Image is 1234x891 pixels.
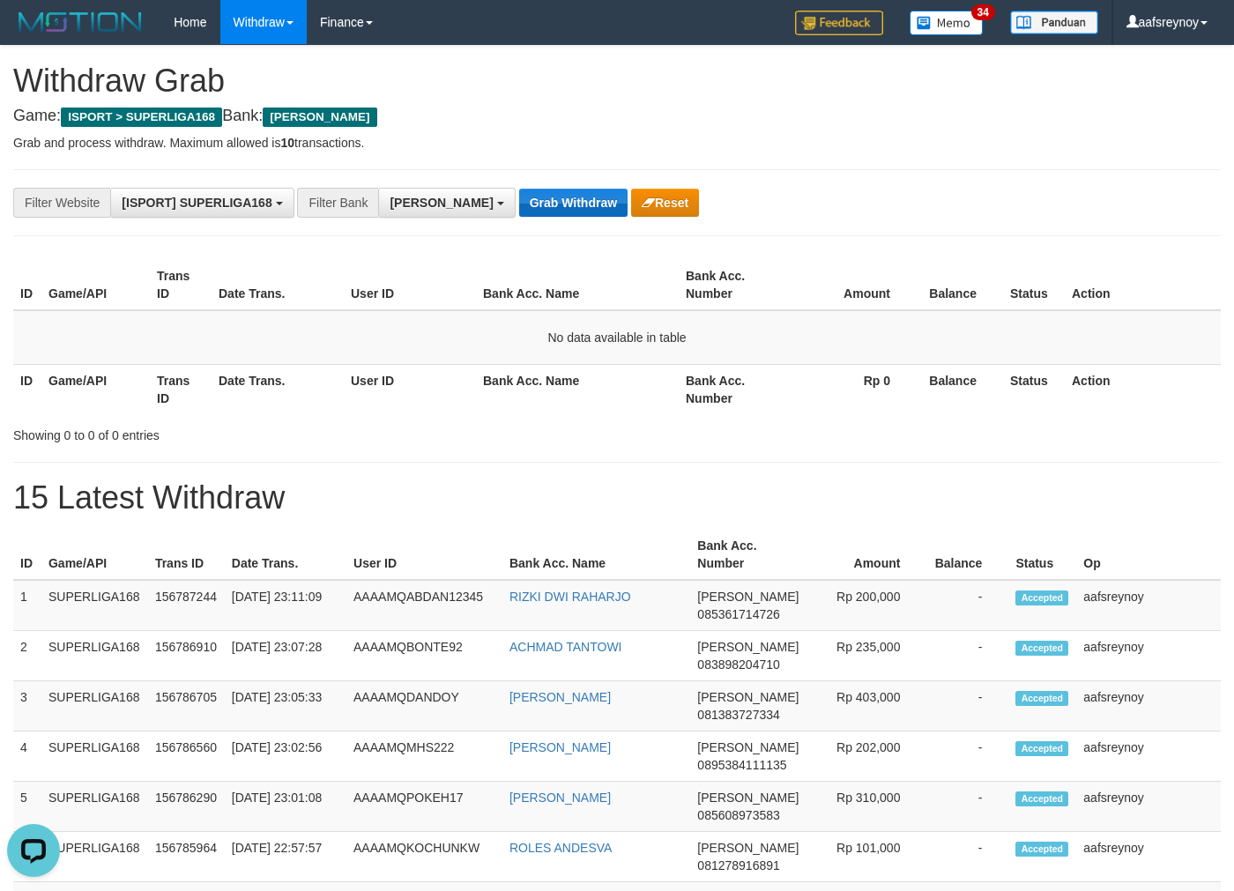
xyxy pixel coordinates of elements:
[807,832,927,882] td: Rp 101,000
[13,480,1221,516] h1: 15 Latest Withdraw
[13,9,147,35] img: MOTION_logo.png
[917,364,1003,414] th: Balance
[1015,641,1068,656] span: Accepted
[807,731,927,782] td: Rp 202,000
[1076,580,1221,631] td: aafsreynoy
[926,580,1008,631] td: -
[1076,731,1221,782] td: aafsreynoy
[346,782,502,832] td: AAAAMQPOKEH17
[1076,832,1221,882] td: aafsreynoy
[41,731,148,782] td: SUPERLIGA168
[225,782,346,832] td: [DATE] 23:01:08
[910,11,984,35] img: Button%20Memo.svg
[502,530,690,580] th: Bank Acc. Name
[926,782,1008,832] td: -
[110,188,294,218] button: [ISPORT] SUPERLIGA168
[1065,364,1221,414] th: Action
[926,731,1008,782] td: -
[41,364,150,414] th: Game/API
[679,364,787,414] th: Bank Acc. Number
[697,808,779,822] span: Copy 085608973583 to clipboard
[509,740,611,754] a: [PERSON_NAME]
[697,740,799,754] span: [PERSON_NAME]
[697,640,799,654] span: [PERSON_NAME]
[13,731,41,782] td: 4
[697,841,799,855] span: [PERSON_NAME]
[212,260,344,310] th: Date Trans.
[297,188,378,218] div: Filter Bank
[679,260,787,310] th: Bank Acc. Number
[509,590,631,604] a: RIZKI DWI RAHARJO
[1076,530,1221,580] th: Op
[1003,364,1065,414] th: Status
[41,782,148,832] td: SUPERLIGA168
[631,189,699,217] button: Reset
[509,690,611,704] a: [PERSON_NAME]
[519,189,628,217] button: Grab Withdraw
[13,681,41,731] td: 3
[1008,530,1076,580] th: Status
[148,832,225,882] td: 156785964
[1015,791,1068,806] span: Accepted
[346,731,502,782] td: AAAAMQMHS222
[225,731,346,782] td: [DATE] 23:02:56
[807,530,927,580] th: Amount
[148,580,225,631] td: 156787244
[13,782,41,832] td: 5
[225,580,346,631] td: [DATE] 23:11:09
[13,530,41,580] th: ID
[509,841,612,855] a: ROLES ANDESVA
[346,681,502,731] td: AAAAMQDANDOY
[225,832,346,882] td: [DATE] 22:57:57
[13,580,41,631] td: 1
[1015,590,1068,605] span: Accepted
[346,832,502,882] td: AAAAMQKOCHUNKW
[1076,782,1221,832] td: aafsreynoy
[212,364,344,414] th: Date Trans.
[344,364,476,414] th: User ID
[148,530,225,580] th: Trans ID
[148,631,225,681] td: 156786910
[13,108,1221,125] h4: Game: Bank:
[346,631,502,681] td: AAAAMQBONTE92
[346,530,502,580] th: User ID
[13,310,1221,365] td: No data available in table
[795,11,883,35] img: Feedback.jpg
[690,530,806,580] th: Bank Acc. Number
[148,731,225,782] td: 156786560
[41,832,148,882] td: SUPERLIGA168
[13,188,110,218] div: Filter Website
[148,782,225,832] td: 156786290
[7,7,60,60] button: Open LiveChat chat widget
[122,196,271,210] span: [ISPORT] SUPERLIGA168
[344,260,476,310] th: User ID
[917,260,1003,310] th: Balance
[13,631,41,681] td: 2
[697,657,779,672] span: Copy 083898204710 to clipboard
[807,681,927,731] td: Rp 403,000
[1003,260,1065,310] th: Status
[1076,681,1221,731] td: aafsreynoy
[807,782,927,832] td: Rp 310,000
[971,4,995,20] span: 34
[41,580,148,631] td: SUPERLIGA168
[225,631,346,681] td: [DATE] 23:07:28
[61,108,222,127] span: ISPORT > SUPERLIGA168
[1065,260,1221,310] th: Action
[926,631,1008,681] td: -
[697,690,799,704] span: [PERSON_NAME]
[41,260,150,310] th: Game/API
[697,708,779,722] span: Copy 081383727334 to clipboard
[41,631,148,681] td: SUPERLIGA168
[476,364,679,414] th: Bank Acc. Name
[263,108,376,127] span: [PERSON_NAME]
[13,134,1221,152] p: Grab and process withdraw. Maximum allowed is transactions.
[1015,842,1068,857] span: Accepted
[926,530,1008,580] th: Balance
[346,580,502,631] td: AAAAMQABDAN12345
[225,530,346,580] th: Date Trans.
[697,791,799,805] span: [PERSON_NAME]
[1010,11,1098,34] img: panduan.png
[697,607,779,621] span: Copy 085361714726 to clipboard
[807,631,927,681] td: Rp 235,000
